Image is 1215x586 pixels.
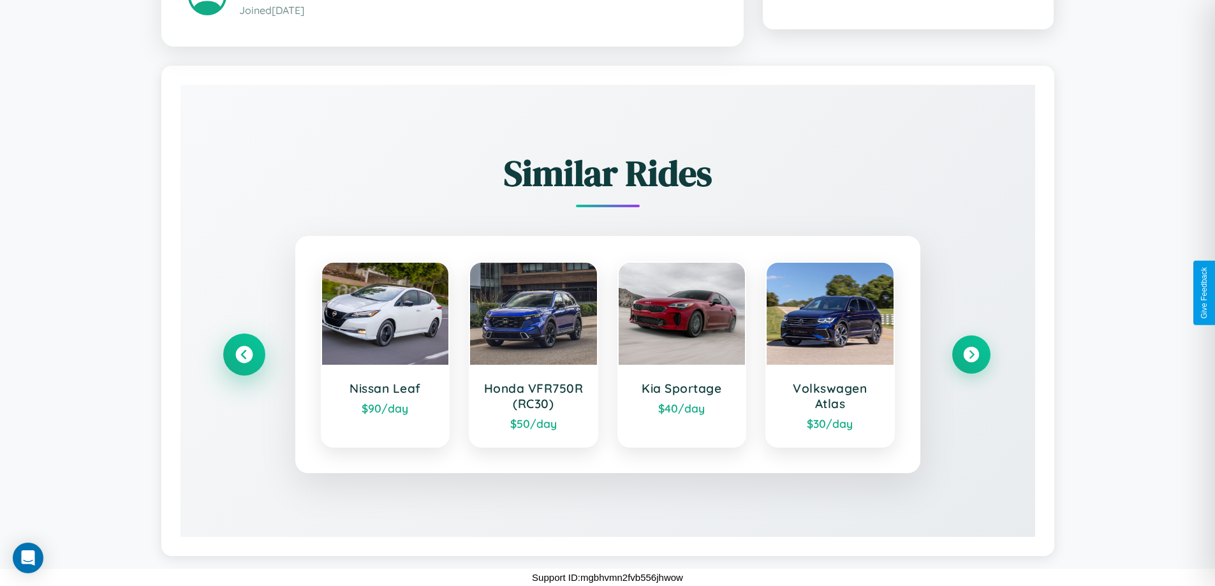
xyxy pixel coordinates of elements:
h3: Honda VFR750R (RC30) [483,381,584,411]
p: Support ID: mgbhvmn2fvb556jhwow [532,569,683,586]
div: $ 50 /day [483,416,584,430]
h3: Kia Sportage [631,381,733,396]
a: Honda VFR750R (RC30)$50/day [469,261,598,448]
div: $ 90 /day [335,401,436,415]
p: Joined [DATE] [239,1,717,20]
a: Volkswagen Atlas$30/day [765,261,895,448]
div: $ 40 /day [631,401,733,415]
h3: Volkswagen Atlas [779,381,881,411]
div: Give Feedback [1200,267,1209,319]
div: $ 30 /day [779,416,881,430]
h2: Similar Rides [225,149,990,198]
h3: Nissan Leaf [335,381,436,396]
div: Open Intercom Messenger [13,543,43,573]
a: Nissan Leaf$90/day [321,261,450,448]
a: Kia Sportage$40/day [617,261,747,448]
